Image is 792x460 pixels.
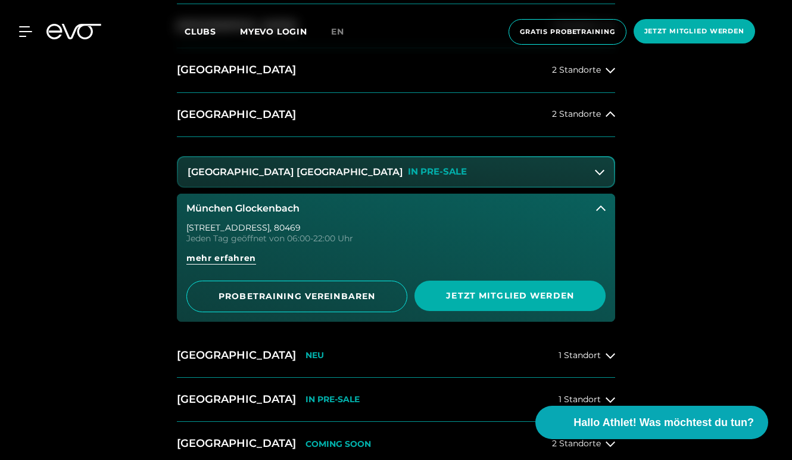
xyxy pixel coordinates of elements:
span: 2 Standorte [552,66,601,74]
a: MYEVO LOGIN [240,26,307,37]
div: [STREET_ADDRESS] , 80469 [186,223,606,232]
button: [GEOGRAPHIC_DATA] [GEOGRAPHIC_DATA]IN PRE-SALE [178,157,614,187]
button: [GEOGRAPHIC_DATA]NEU1 Standort [177,334,615,378]
span: mehr erfahren [186,252,256,265]
p: COMING SOON [305,439,371,449]
span: en [331,26,344,37]
h2: [GEOGRAPHIC_DATA] [177,348,296,363]
h2: [GEOGRAPHIC_DATA] [177,63,296,77]
h3: [GEOGRAPHIC_DATA] [GEOGRAPHIC_DATA] [188,167,403,178]
a: PROBETRAINING VEREINBAREN [186,281,407,312]
button: Hallo Athlet! Was möchtest du tun? [535,406,768,439]
span: Clubs [185,26,216,37]
button: [GEOGRAPHIC_DATA]IN PRE-SALE1 Standort [177,378,615,422]
span: 2 Standorte [552,439,601,448]
span: Jetzt Mitglied werden [429,290,591,302]
p: NEU [305,350,324,360]
button: [GEOGRAPHIC_DATA]2 Standorte [177,48,615,92]
a: en [331,25,358,39]
a: mehr erfahren [186,252,606,273]
h2: [GEOGRAPHIC_DATA] [177,392,296,407]
h2: [GEOGRAPHIC_DATA] [177,107,296,122]
span: 2 Standorte [552,110,601,119]
a: Jetzt Mitglied werden [414,281,606,312]
a: Clubs [185,26,240,37]
span: Jetzt Mitglied werden [644,26,744,36]
button: München Glockenbach [177,194,615,223]
div: Jeden Tag geöffnet von 06:00-22:00 Uhr [186,234,606,243]
h2: [GEOGRAPHIC_DATA] [177,436,296,451]
h3: München Glockenbach [186,203,300,214]
span: Gratis Probetraining [520,27,615,37]
span: 1 Standort [559,395,601,404]
span: 1 Standort [559,351,601,360]
a: Gratis Probetraining [505,19,630,45]
p: IN PRE-SALE [305,394,360,405]
span: PROBETRAINING VEREINBAREN [201,290,392,303]
button: [GEOGRAPHIC_DATA]2 Standorte [177,93,615,137]
a: Jetzt Mitglied werden [630,19,759,45]
p: IN PRE-SALE [408,167,467,177]
span: Hallo Athlet! Was möchtest du tun? [573,415,754,431]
